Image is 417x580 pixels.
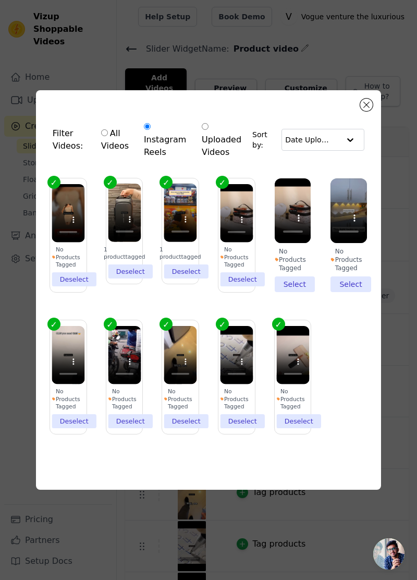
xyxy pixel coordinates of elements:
div: No Products Tagged [275,247,311,272]
div: No Products Tagged [220,246,253,269]
div: No Products Tagged [164,388,197,410]
div: No Products Tagged [330,247,367,272]
div: Sort by: [252,129,364,151]
label: All Videos [101,127,130,153]
a: Open chat [373,538,404,570]
div: No Products Tagged [52,246,84,269]
div: No Products Tagged [276,388,309,410]
div: No Products Tagged [52,388,84,410]
button: Close modal [360,99,373,111]
div: No Products Tagged [220,388,253,410]
label: Uploaded Videos [201,120,247,159]
div: 1 product tagged [164,246,197,261]
div: 1 product tagged [108,246,141,261]
div: No Products Tagged [108,388,141,410]
label: Instagram Reels [143,120,188,159]
div: Filter Videos: [53,115,252,164]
